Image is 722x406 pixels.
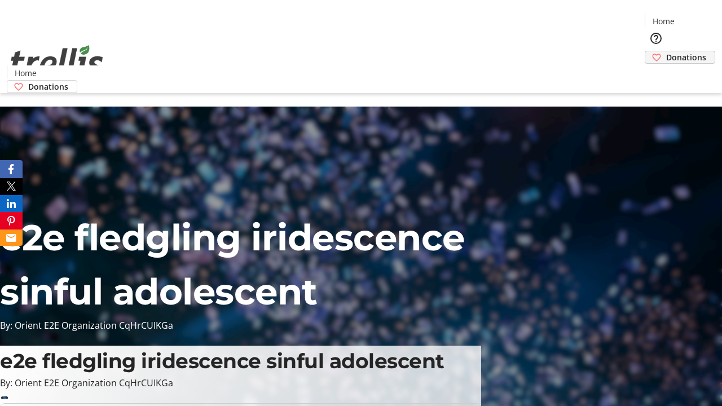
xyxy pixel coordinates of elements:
[7,67,43,79] a: Home
[653,15,675,27] span: Home
[645,27,667,50] button: Help
[28,81,68,92] span: Donations
[645,51,715,64] a: Donations
[645,64,667,86] button: Cart
[15,67,37,79] span: Home
[645,15,681,27] a: Home
[666,51,706,63] span: Donations
[7,80,77,93] a: Donations
[7,33,107,89] img: Orient E2E Organization CqHrCUIKGa's Logo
